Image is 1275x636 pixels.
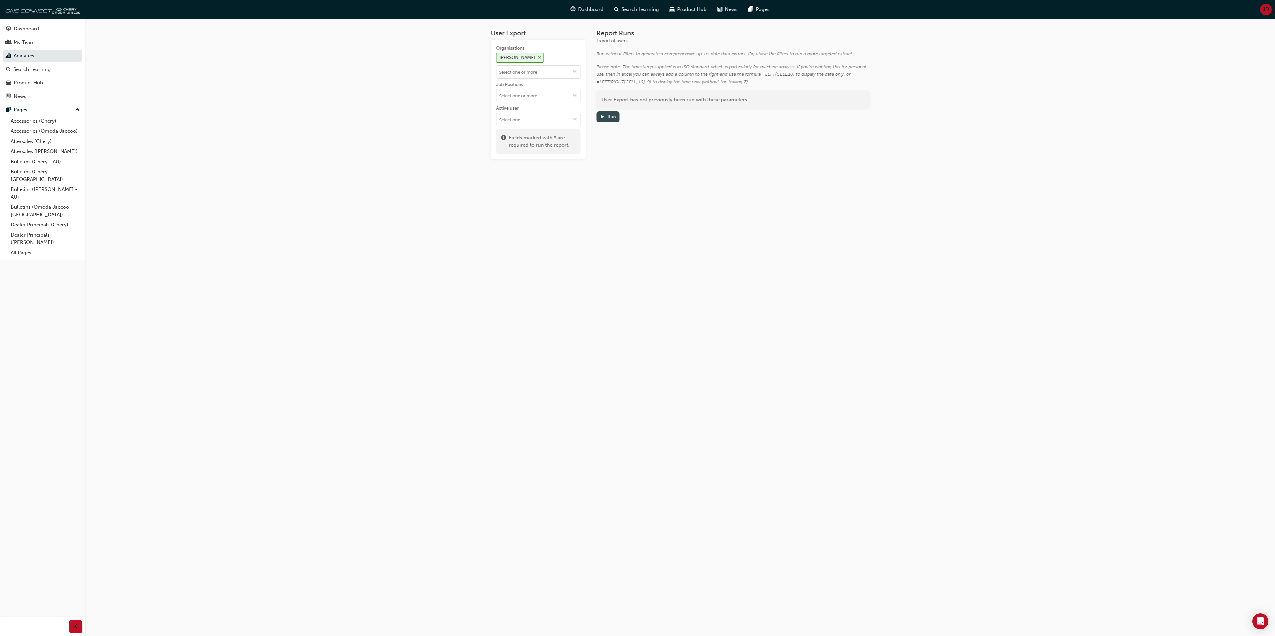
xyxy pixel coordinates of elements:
span: down-icon [572,93,577,99]
a: news-iconNews [712,3,743,16]
span: chart-icon [6,53,11,59]
a: Product Hub [3,77,82,89]
span: people-icon [6,40,11,46]
img: oneconnect [3,3,80,16]
a: car-iconProduct Hub [664,3,712,16]
span: guage-icon [6,26,11,32]
span: exclaim-icon [501,134,506,149]
a: pages-iconPages [743,3,775,16]
span: play-icon [600,115,605,120]
a: Analytics [3,50,82,62]
a: Bulletins (Chery - [GEOGRAPHIC_DATA]) [8,167,82,184]
div: User Export has not previously been run with these parameters [596,91,870,109]
span: News [725,6,738,13]
a: Aftersales (Chery) [8,136,82,147]
div: Run [607,114,616,120]
button: toggle menu [569,113,580,126]
div: News [14,93,26,100]
a: Accessories (Chery) [8,116,82,126]
span: Export of users. [596,38,628,44]
a: search-iconSearch Learning [609,3,664,16]
span: search-icon [6,67,11,73]
span: prev-icon [73,623,78,631]
span: Pages [756,6,770,13]
span: news-icon [717,5,722,14]
div: Organisations [496,45,524,52]
a: Dealer Principals ([PERSON_NAME]) [8,230,82,248]
button: Pages [3,104,82,116]
a: News [3,90,82,103]
div: Pages [14,106,27,114]
a: Bulletins (Chery - AU) [8,157,82,167]
a: My Team [3,36,82,49]
a: Aftersales ([PERSON_NAME]) [8,146,82,157]
input: Organisations[PERSON_NAME]cross-icontoggle menu [496,66,580,78]
h3: Report Runs [596,29,870,37]
a: Accessories (Omoda Jaecoo) [8,126,82,136]
div: Job Positions [496,81,523,88]
button: DashboardMy TeamAnalyticsSearch LearningProduct HubNews [3,21,82,104]
span: car-icon [670,5,675,14]
div: Product Hub [14,79,43,87]
span: guage-icon [570,5,575,14]
a: guage-iconDashboard [565,3,609,16]
button: Run [596,111,620,122]
span: Fields marked with * are required to run the report. [509,134,575,149]
span: Dashboard [578,6,603,13]
div: Dashboard [14,25,39,33]
span: pages-icon [748,5,753,14]
a: All Pages [8,248,82,258]
a: Bulletins ([PERSON_NAME] - AU) [8,184,82,202]
div: Open Intercom Messenger [1252,613,1268,629]
a: Bulletins (Omoda Jaecoo - [GEOGRAPHIC_DATA]) [8,202,82,220]
button: toggle menu [569,89,580,102]
input: Active usertoggle menu [496,113,580,126]
span: Search Learning [621,6,659,13]
span: car-icon [6,80,11,86]
span: news-icon [6,94,11,100]
span: search-icon [614,5,619,14]
div: Active user [496,105,519,112]
span: JD [1263,6,1269,13]
div: Run without filters to generate a comprehensive up-to-date data extract. Or, utilise the filters ... [596,50,870,58]
a: Dealer Principals (Chery) [8,220,82,230]
span: down-icon [572,69,577,75]
div: Please note: The timestamp supplied is in ISO standard, which is particularly for machine analysi... [596,63,870,86]
span: pages-icon [6,107,11,113]
h3: User Export [491,29,586,37]
div: Search Learning [13,66,51,73]
span: Product Hub [677,6,707,13]
span: cross-icon [538,56,541,60]
div: My Team [14,39,35,46]
span: up-icon [75,106,80,114]
span: down-icon [572,117,577,123]
button: JD [1260,4,1272,15]
a: Dashboard [3,23,82,35]
input: Job Positionstoggle menu [496,89,580,102]
button: toggle menu [569,66,580,78]
div: [PERSON_NAME] [499,54,535,62]
a: Search Learning [3,63,82,76]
